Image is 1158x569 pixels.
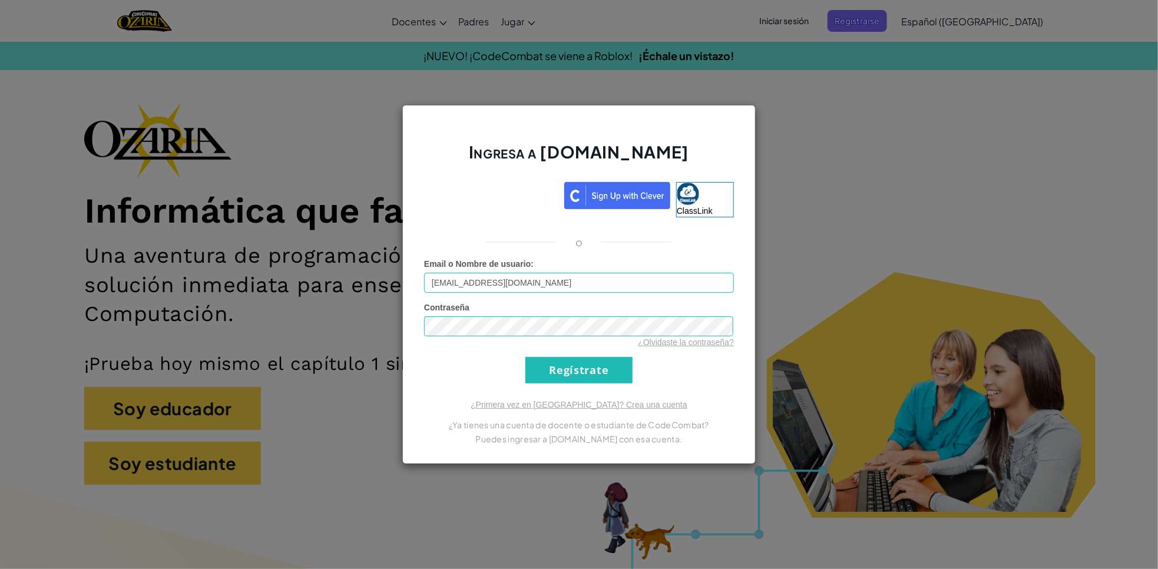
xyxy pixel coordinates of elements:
[424,303,469,312] span: Contraseña
[575,235,583,249] p: o
[677,206,713,216] span: ClassLink
[916,12,1146,131] iframe: Cuadro de diálogo Iniciar sesión con Google
[424,259,531,269] span: Email o Nombre de usuario
[638,338,734,347] a: ¿Olvidaste la contraseña?
[471,400,687,409] a: ¿Primera vez en [GEOGRAPHIC_DATA]? Crea una cuenta
[525,357,633,383] input: Regístrate
[677,183,699,205] img: classlink-logo-small.png
[424,141,734,175] h2: Ingresa a [DOMAIN_NAME]
[424,258,534,270] label: :
[424,418,734,432] p: ¿Ya tienes una cuenta de docente o estudiante de CodeCombat?
[424,432,734,446] p: Puedes ingresar a [DOMAIN_NAME] con esa cuenta.
[564,182,670,209] img: clever_sso_button@2x.png
[418,181,564,207] iframe: Botón Iniciar sesión con Google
